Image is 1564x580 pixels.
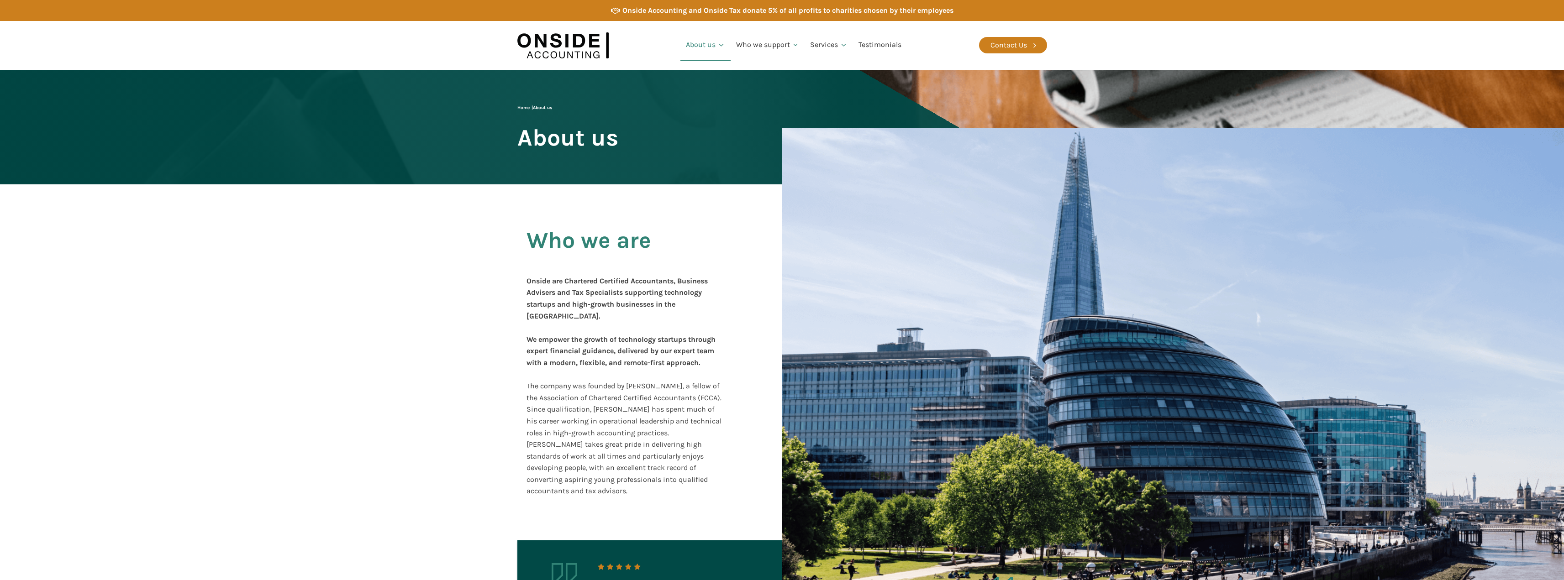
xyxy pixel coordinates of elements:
span: | [517,105,552,110]
span: About us [533,105,552,110]
a: Home [517,105,530,110]
div: Onside Accounting and Onside Tax donate 5% of all profits to charities chosen by their employees [622,5,953,16]
a: About us [680,30,731,61]
img: Onside Accounting [517,28,609,63]
div: Contact Us [990,39,1027,51]
span: About us [517,125,618,150]
b: Onside are Chartered Certified Accountants, Business Advisers and Tax Specialists supporting tech... [527,277,708,320]
a: Testimonials [853,30,907,61]
a: Services [805,30,853,61]
b: , delivered by our expert team with a modern, flexible, and remote-first approach. [527,346,714,367]
h2: Who we are [527,228,651,275]
div: The company was founded by [PERSON_NAME], a fellow of the Association of Chartered Certified Acco... [527,275,724,497]
a: Who we support [731,30,805,61]
b: We empower the growth of technology startups through expert financial guidance [527,335,716,355]
a: Contact Us [979,37,1047,53]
